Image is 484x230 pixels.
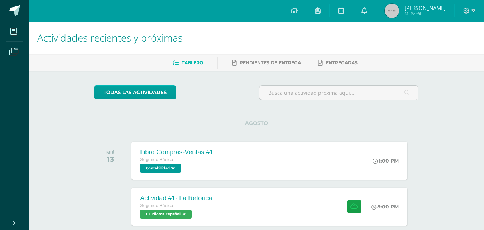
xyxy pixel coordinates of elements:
[140,149,213,156] div: Libro Compras-Ventas #1
[173,57,203,69] a: Tablero
[106,155,115,164] div: 13
[94,85,176,99] a: todas las Actividades
[385,4,399,18] img: 45x45
[140,194,212,202] div: Actividad #1- La Retórica
[240,60,301,65] span: Pendientes de entrega
[371,203,399,210] div: 8:00 PM
[182,60,203,65] span: Tablero
[140,164,181,173] span: Contabilidad 'A'
[37,31,183,44] span: Actividades recientes y próximas
[140,210,192,219] span: L.1 Idioma Español 'A'
[404,11,446,17] span: Mi Perfil
[404,4,446,11] span: [PERSON_NAME]
[326,60,358,65] span: Entregadas
[106,150,115,155] div: MIÉ
[234,120,279,126] span: AGOSTO
[259,86,418,100] input: Busca una actividad próxima aquí...
[140,157,173,162] span: Segundo Básico
[140,203,173,208] span: Segundo Básico
[373,158,399,164] div: 1:00 PM
[232,57,301,69] a: Pendientes de entrega
[318,57,358,69] a: Entregadas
